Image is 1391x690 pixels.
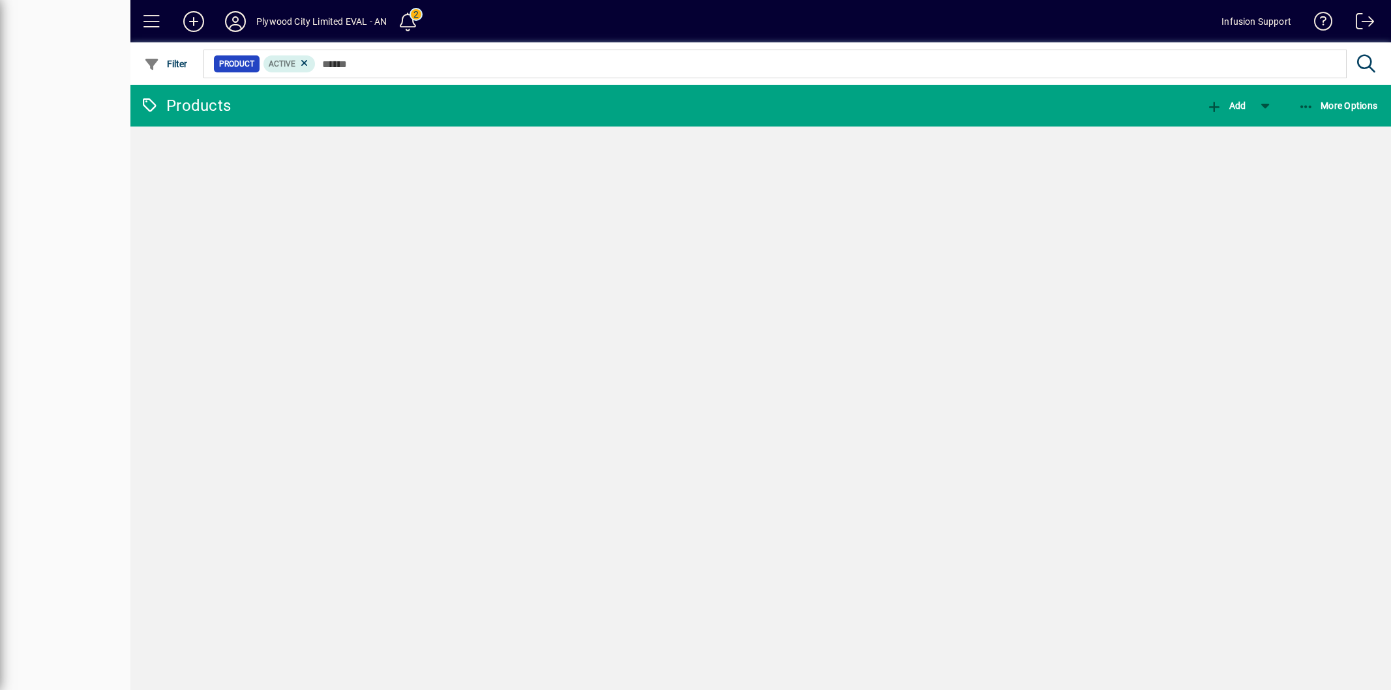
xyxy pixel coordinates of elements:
button: More Options [1295,94,1381,117]
div: Plywood City Limited EVAL - AN [256,11,387,32]
span: Product [219,57,254,70]
a: Logout [1346,3,1375,45]
button: Add [1203,94,1249,117]
button: Profile [215,10,256,33]
mat-chip: Activation Status: Active [263,55,316,72]
span: More Options [1298,100,1378,111]
button: Filter [141,52,191,76]
a: Knowledge Base [1304,3,1333,45]
div: Infusion Support [1221,11,1291,32]
button: Add [173,10,215,33]
span: Filter [144,59,188,69]
span: Add [1206,100,1246,111]
div: Products [140,95,231,116]
span: Active [269,59,295,68]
